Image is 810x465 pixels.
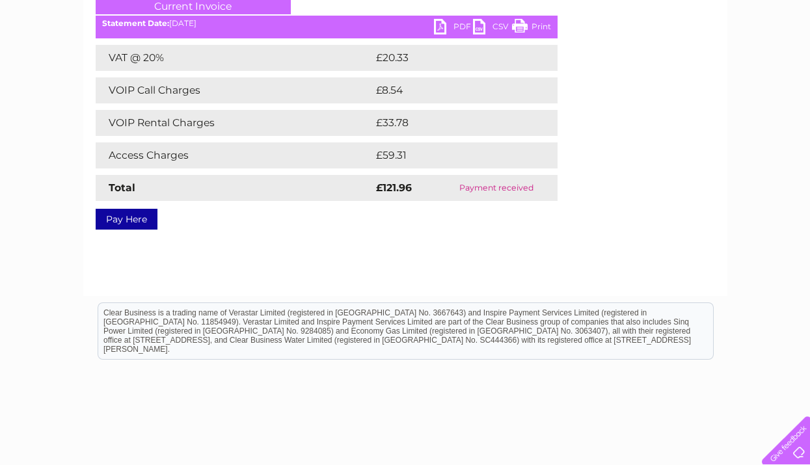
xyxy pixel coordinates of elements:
a: Telecoms [650,55,689,65]
td: VOIP Call Charges [96,77,373,103]
td: £59.31 [373,142,530,168]
td: VOIP Rental Charges [96,110,373,136]
a: Blog [697,55,716,65]
div: [DATE] [96,19,558,28]
strong: £121.96 [376,181,412,194]
a: PDF [434,19,473,38]
td: Payment received [436,175,557,201]
a: Pay Here [96,209,157,230]
td: £33.78 [373,110,531,136]
td: Access Charges [96,142,373,168]
a: Print [512,19,551,38]
td: £8.54 [373,77,527,103]
a: Water [581,55,606,65]
a: CSV [473,19,512,38]
td: £20.33 [373,45,531,71]
a: 0333 014 3131 [565,7,655,23]
div: Clear Business is a trading name of Verastar Limited (registered in [GEOGRAPHIC_DATA] No. 3667643... [98,7,713,63]
strong: Total [109,181,135,194]
td: VAT @ 20% [96,45,373,71]
a: Log out [767,55,798,65]
img: logo.png [29,34,95,73]
a: Energy [614,55,642,65]
b: Statement Date: [102,18,169,28]
a: Contact [723,55,755,65]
